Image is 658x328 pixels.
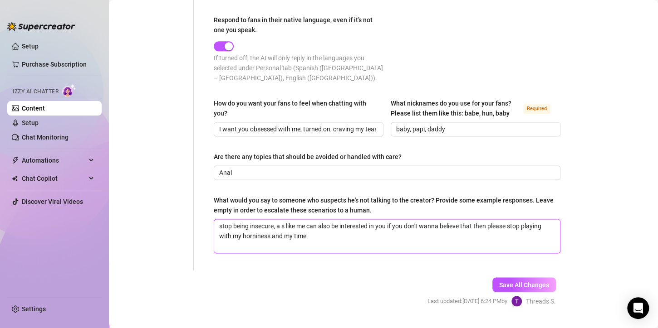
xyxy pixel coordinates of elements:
[62,84,76,97] img: AI Chatter
[12,175,18,182] img: Chat Copilot
[22,43,39,50] a: Setup
[219,168,553,178] input: Are there any topics that should be avoided or handled with care?
[22,105,45,112] a: Content
[22,153,86,168] span: Automations
[7,22,75,31] img: logo-BBDzfeDw.svg
[391,98,560,118] label: What nicknames do you use for your fans? Please list them like this: babe, hun, baby
[427,296,507,305] span: Last updated: [DATE] 6:24 PM by
[22,61,87,68] a: Purchase Subscription
[523,104,550,114] span: Required
[12,157,19,164] span: thunderbolt
[214,152,402,162] div: Are there any topics that should be avoided or handled with care?
[22,305,46,313] a: Settings
[13,87,59,96] span: Izzy AI Chatter
[511,296,522,306] img: Threads Scott
[214,152,408,162] label: Are there any topics that should be avoided or handled with care?
[526,296,556,306] span: Threads S.
[214,195,554,215] div: What would you say to someone who suspects he's not talking to the creator? Provide some example ...
[391,98,520,118] div: What nicknames do you use for your fans? Please list them like this: babe, hun, baby
[627,297,649,319] div: Open Intercom Messenger
[214,41,234,51] button: Respond to fans in their native language, even if it’s not one you speak.
[214,15,381,35] div: Respond to fans in their native language, even if it’s not one you speak.
[214,98,383,118] label: How do you want your fans to feel when chatting with you?
[214,195,560,215] label: What would you say to someone who suspects he's not talking to the creator? Provide some example ...
[492,277,556,292] button: Save All Changes
[214,53,387,83] div: If turned off, the AI will only reply in the languages you selected under Personal tab (Spanish (...
[214,15,387,35] label: Respond to fans in their native language, even if it’s not one you speak.
[499,281,549,288] span: Save All Changes
[214,219,560,253] textarea: What would you say to someone who suspects he's not talking to the creator? Provide some example ...
[22,119,39,126] a: Setup
[22,134,69,141] a: Chat Monitoring
[22,171,86,186] span: Chat Copilot
[396,124,553,134] input: What nicknames do you use for your fans? Please list them like this: babe, hun, baby
[219,124,376,134] input: How do you want your fans to feel when chatting with you?
[22,198,83,205] a: Discover Viral Videos
[214,98,377,118] div: How do you want your fans to feel when chatting with you?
